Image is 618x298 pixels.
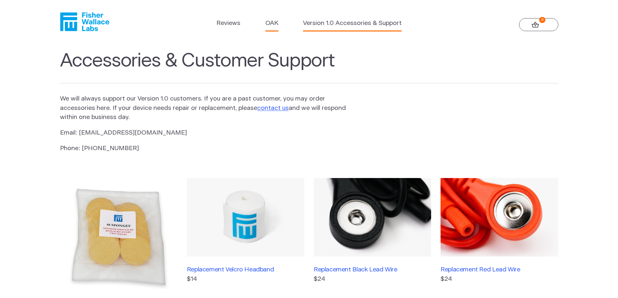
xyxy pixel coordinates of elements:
strong: 0 [539,17,545,23]
p: $14 [187,275,304,284]
img: Extra Fisher Wallace Sponges (48 pack) [60,178,177,295]
p: Phone: [PHONE_NUMBER] [60,144,347,153]
img: Replacement Velcro Headband [187,178,304,256]
a: Fisher Wallace [60,12,109,31]
h3: Replacement Velcro Headband [187,266,304,273]
a: Reviews [216,19,240,28]
img: Replacement Black Lead Wire [314,178,431,256]
p: We will always support our Version 1.0 customers. If you are a past customer, you may order acces... [60,94,347,122]
p: Email: [EMAIL_ADDRESS][DOMAIN_NAME] [60,128,347,138]
h3: Replacement Black Lead Wire [314,266,431,273]
img: Replacement Red Lead Wire [441,178,558,256]
p: $24 [314,275,431,284]
h3: Replacement Red Lead Wire [441,266,558,273]
a: Version 1.0 Accessories & Support [303,19,402,28]
p: $24 [441,275,558,284]
a: OAK [265,19,278,28]
a: contact us [257,105,289,111]
a: 0 [519,18,558,31]
h1: Accessories & Customer Support [60,50,558,84]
